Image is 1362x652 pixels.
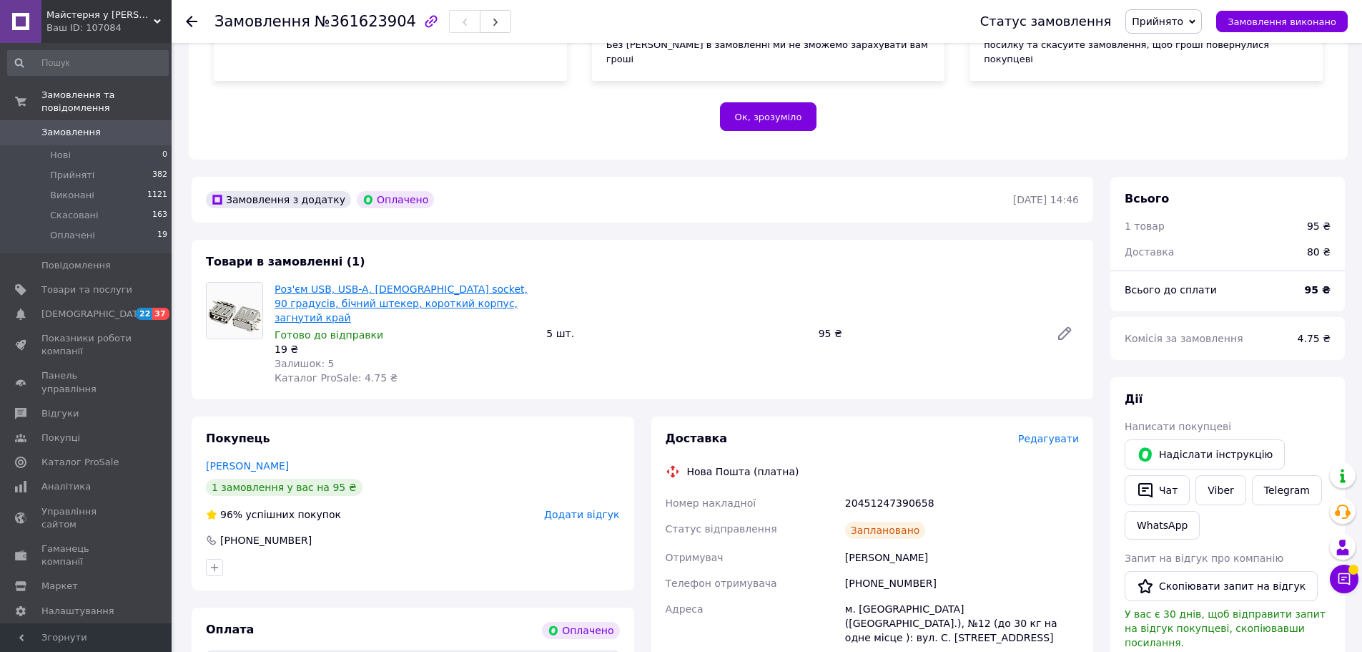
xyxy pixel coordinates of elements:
span: Всього до сплати [1125,284,1217,296]
div: успішних покупок [206,507,341,522]
span: Оплачені [50,229,95,242]
span: Каталог ProSale [41,456,119,469]
div: 95 ₴ [1307,219,1331,233]
span: Панель управління [41,369,132,395]
a: WhatsApp [1125,511,1200,540]
span: Товари та послуги [41,283,132,296]
div: м. [GEOGRAPHIC_DATA] ([GEOGRAPHIC_DATA].), №12 (до 30 кг на одне місце ): вул. С. [STREET_ADDRESS] [842,596,1082,651]
span: Отримувач [666,552,724,563]
button: Надіслати інструкцію [1125,439,1285,469]
span: Майстерня у Вячеслава [46,9,154,21]
span: Управління сайтом [41,505,132,531]
span: Замовлення [41,126,101,139]
span: У вас є 30 днів, щоб відправити запит на відгук покупцеві, скопіювавши посилання. [1125,608,1326,648]
span: Редагувати [1018,433,1079,444]
a: Роз'єм USB, USB-A, [DEMOGRAPHIC_DATA] socket, 90 градусів, бічний штекер, короткий корпус, загнут... [275,283,528,323]
span: 163 [152,209,167,222]
span: 4.75 ₴ [1298,333,1331,344]
span: Доставка [1125,246,1174,258]
div: Якщо покупець відмовиться від замовлення — відкличте посилку та скасуйте замовлення, щоб гроші по... [984,24,1308,67]
button: Скопіювати запит на відгук [1125,571,1318,601]
span: Ок, зрозуміло [735,112,802,122]
span: Замовлення виконано [1228,16,1336,27]
div: Статус замовлення [980,14,1112,29]
span: Готово до відправки [275,329,383,341]
span: 1 товар [1125,220,1165,232]
span: Телефон отримувача [666,578,777,589]
span: Показники роботи компанії [41,332,132,358]
a: Telegram [1252,475,1322,505]
div: Ваш ID: 107084 [46,21,172,34]
div: Оплачено [357,191,434,208]
span: Каталог ProSale: 4.75 ₴ [275,372,398,384]
button: Ок, зрозуміло [720,102,817,131]
div: [PHONE_NUMBER] [219,533,313,548]
span: Всього [1125,192,1169,205]
div: 1 замовлення у вас на 95 ₴ [206,479,362,496]
a: Редагувати [1050,319,1079,348]
div: Заплановано [845,522,926,539]
button: Замовлення виконано [1216,11,1348,32]
span: Запит на відгук про компанію [1125,553,1283,564]
div: Повернутися назад [186,14,197,29]
span: 0 [162,149,167,162]
span: Відгуки [41,407,79,420]
span: Комісія за замовлення [1125,333,1243,344]
span: Дії [1125,392,1143,406]
button: Чат [1125,475,1190,505]
span: Замовлення [214,13,310,30]
span: Товари в замовленні (1) [206,255,365,268]
span: Оплата [206,623,254,636]
span: Додати відгук [544,509,619,520]
span: Налаштування [41,605,114,618]
button: Чат з покупцем [1330,565,1358,593]
div: Замовлення з додатку [206,191,351,208]
div: 19 ₴ [275,342,535,356]
span: 22 [136,308,152,320]
span: 37 [152,308,169,320]
span: Виконані [50,189,94,202]
span: 382 [152,169,167,182]
span: Гаманець компанії [41,542,132,568]
span: Покупці [41,432,80,444]
span: Прийняті [50,169,94,182]
span: Нові [50,149,71,162]
span: Прийнято [1132,16,1183,27]
div: 20451247390658 [842,490,1082,516]
div: 80 ₴ [1298,236,1339,268]
span: 96% [220,509,242,520]
span: Залишок: 5 [275,358,335,369]
img: Роз'єм USB, USB-A, Female socket, 90 градусів, бічний штекер, короткий корпус, загнутий край [207,283,262,338]
span: Повідомлення [41,259,111,272]
span: Адреса [666,603,704,615]
a: [PERSON_NAME] [206,460,289,472]
span: 1121 [147,189,167,202]
span: Доставка [666,432,728,445]
span: Номер накладної [666,497,756,509]
b: 95 ₴ [1305,284,1331,296]
span: №361623904 [315,13,416,30]
span: Написати покупцеві [1125,421,1231,432]
div: Без [PERSON_NAME] в замовленні ми не зможемо зарахувати вам гроші [606,38,931,67]
div: [PERSON_NAME] [842,545,1082,570]
a: Viber [1195,475,1245,505]
div: Нова Пошта (платна) [684,464,803,479]
span: Маркет [41,580,78,593]
span: [DEMOGRAPHIC_DATA] [41,308,147,321]
span: Статус відправлення [666,523,777,535]
div: 95 ₴ [813,323,1045,344]
span: Аналітика [41,480,91,493]
span: Замовлення та повідомлення [41,89,172,115]
div: [PHONE_NUMBER] [842,570,1082,596]
input: Пошук [7,50,169,76]
span: Скасовані [50,209,99,222]
span: Покупець [206,432,270,445]
div: Оплачено [542,622,619,639]
div: 5 шт. [541,323,812,344]
time: [DATE] 14:46 [1013,194,1079,205]
span: 19 [157,229,167,242]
